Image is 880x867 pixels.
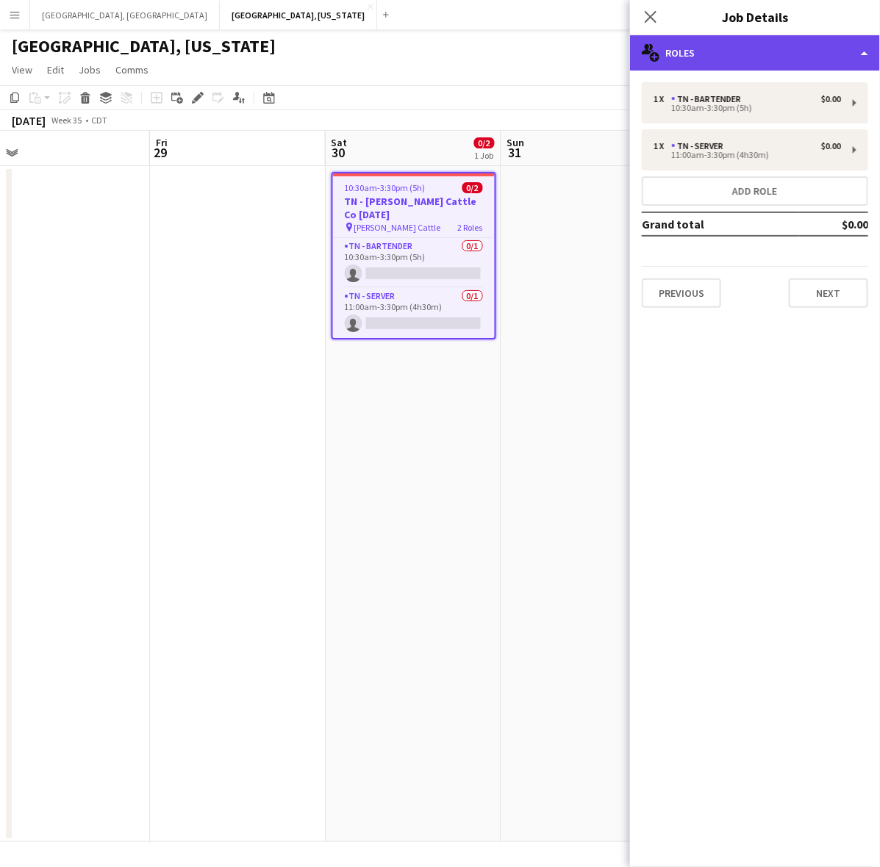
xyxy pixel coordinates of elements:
span: Week 35 [49,115,85,126]
span: 0/2 [462,182,483,193]
app-job-card: 10:30am-3:30pm (5h)0/2TN - [PERSON_NAME] Cattle Co [DATE] [PERSON_NAME] Cattle2 RolesTN - Bartend... [332,172,496,339]
div: 11:00am-3:30pm (4h30m) [654,151,841,159]
h3: TN - [PERSON_NAME] Cattle Co [DATE] [333,195,495,221]
td: $0.00 [799,212,868,236]
span: Sun [507,136,525,149]
button: Next [789,278,868,308]
div: TN - Bartender [671,94,747,104]
a: Comms [110,60,154,79]
span: 0/2 [474,137,495,148]
div: $0.00 [821,94,841,104]
h1: [GEOGRAPHIC_DATA], [US_STATE] [12,35,276,57]
div: CDT [91,115,107,126]
div: Roles [630,35,880,71]
span: 2 Roles [458,222,483,233]
span: 29 [154,144,168,161]
app-card-role: TN - Server0/111:00am-3:30pm (4h30m) [333,288,495,338]
button: Add role [642,176,868,206]
div: 10:30am-3:30pm (5h) [654,104,841,112]
button: Previous [642,278,721,308]
div: [DATE] [12,113,46,128]
div: $0.00 [821,141,841,151]
h3: Job Details [630,7,880,26]
td: Grand total [642,212,799,236]
span: Comms [115,63,149,76]
span: 30 [329,144,348,161]
div: 1 x [654,141,671,151]
span: Fri [156,136,168,149]
span: Edit [47,63,64,76]
a: View [6,60,38,79]
span: View [12,63,32,76]
span: [PERSON_NAME] Cattle [354,222,441,233]
div: 1 Job [475,150,494,161]
span: 10:30am-3:30pm (5h) [345,182,426,193]
button: [GEOGRAPHIC_DATA], [US_STATE] [220,1,377,29]
a: Edit [41,60,70,79]
button: [GEOGRAPHIC_DATA], [GEOGRAPHIC_DATA] [30,1,220,29]
span: 31 [505,144,525,161]
a: Jobs [73,60,107,79]
span: Sat [332,136,348,149]
span: Jobs [79,63,101,76]
div: 1 x [654,94,671,104]
div: TN - Server [671,141,729,151]
app-card-role: TN - Bartender0/110:30am-3:30pm (5h) [333,238,495,288]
